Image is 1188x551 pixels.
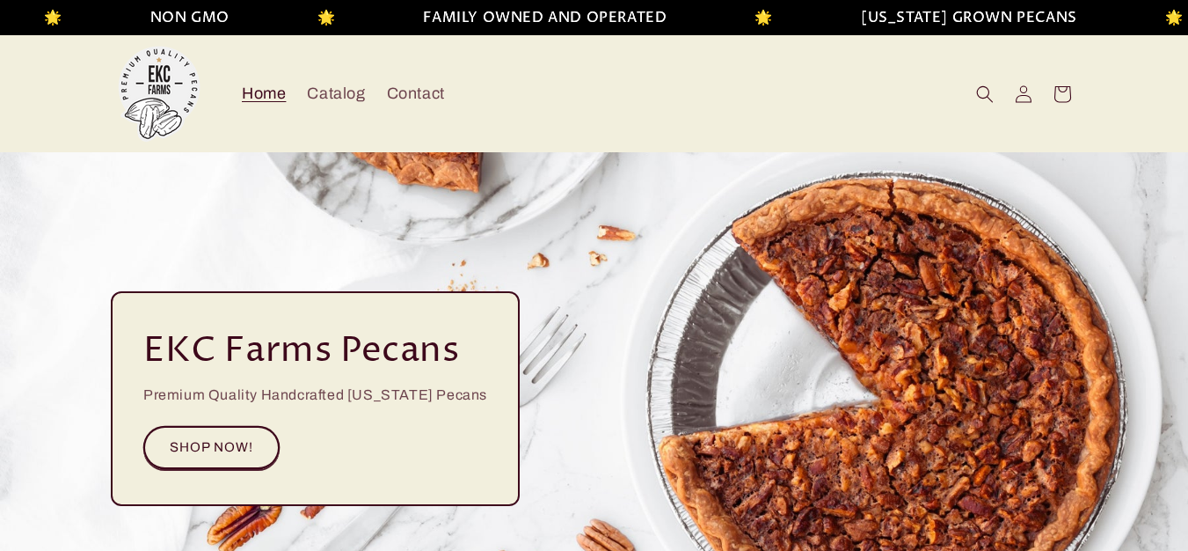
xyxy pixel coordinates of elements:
li: 🌟 [317,5,336,31]
li: NON GMO [150,5,230,31]
a: Contact [376,73,456,114]
li: 🌟 [44,5,62,31]
a: SHOP NOW! [143,426,280,469]
span: Catalog [307,84,365,104]
a: Home [231,73,296,114]
p: Premium Quality Handcrafted [US_STATE] Pecans [143,383,487,408]
li: FAMILY OWNED AND OPERATED [423,5,667,31]
li: [US_STATE] GROWN PECANS [861,5,1077,31]
h2: EKC Farms Pecans [143,328,460,374]
a: EKC Pecans [104,39,214,149]
img: EKC Pecans [111,46,208,143]
span: Contact [387,84,445,104]
summary: Search [966,75,1004,114]
li: 🌟 [754,5,773,31]
li: 🌟 [1165,5,1184,31]
a: Catalog [296,73,375,114]
span: Home [242,84,286,104]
